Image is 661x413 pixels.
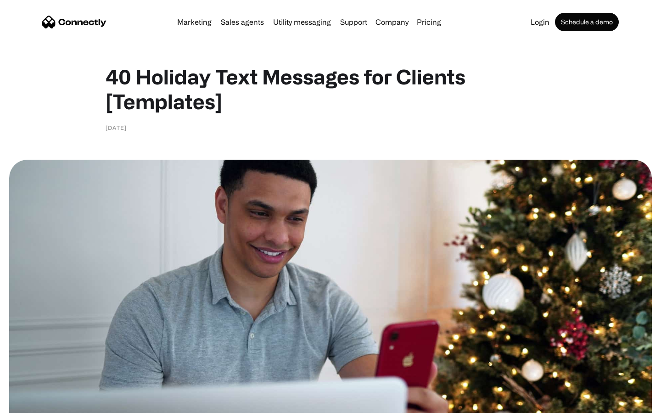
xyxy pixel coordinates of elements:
ul: Language list [18,397,55,410]
a: Sales agents [217,18,268,26]
a: Login [527,18,553,26]
a: Schedule a demo [555,13,619,31]
a: Utility messaging [269,18,335,26]
a: Marketing [174,18,215,26]
h1: 40 Holiday Text Messages for Clients [Templates] [106,64,555,114]
div: [DATE] [106,123,127,132]
div: Company [375,16,409,28]
a: Pricing [413,18,445,26]
aside: Language selected: English [9,397,55,410]
a: Support [336,18,371,26]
